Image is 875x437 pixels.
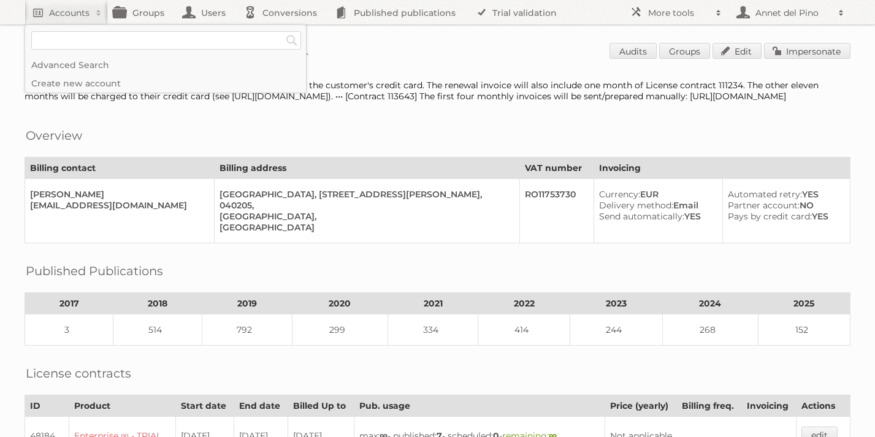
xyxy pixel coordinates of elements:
td: 244 [570,314,662,346]
h2: Published Publications [26,262,163,280]
th: End date [234,395,288,417]
th: Pub. usage [354,395,605,417]
a: Groups [659,43,710,59]
td: 792 [202,314,292,346]
div: YES [599,211,713,222]
span: Automated retry: [728,189,802,200]
th: 2022 [478,293,570,314]
td: 3 [25,314,113,346]
td: 514 [113,314,202,346]
th: 2018 [113,293,202,314]
a: Edit [713,43,762,59]
div: [GEOGRAPHIC_DATA] [220,222,510,233]
div: Data bundle contract 111235 is paid via invoice due to daily limit of the customer's credit card.... [25,80,850,102]
td: 299 [292,314,388,346]
span: Send automatically: [599,211,684,222]
h2: Overview [26,126,82,145]
h2: More tools [648,7,709,19]
th: 2020 [292,293,388,314]
h1: Account 41017: Cheil [GEOGRAPHIC_DATA] SRL [25,43,850,61]
span: Currency: [599,189,640,200]
div: [GEOGRAPHIC_DATA], [220,211,510,222]
td: 268 [662,314,758,346]
h2: Accounts [49,7,90,19]
a: Audits [609,43,657,59]
th: 2024 [662,293,758,314]
th: 2019 [202,293,292,314]
th: VAT number [520,158,594,179]
td: 152 [758,314,850,346]
th: 2025 [758,293,850,314]
div: [GEOGRAPHIC_DATA], [STREET_ADDRESS][PERSON_NAME], [220,189,510,200]
th: Billing contact [25,158,215,179]
div: YES [728,189,840,200]
span: Partner account: [728,200,800,211]
td: RO11753730 [520,179,594,243]
td: 414 [478,314,570,346]
th: Start date [176,395,234,417]
th: ID [25,395,69,417]
span: Delivery method: [599,200,673,211]
th: Billed Up to [288,395,354,417]
th: Billing address [215,158,520,179]
th: 2023 [570,293,662,314]
a: Impersonate [764,43,850,59]
div: EUR [599,189,713,200]
th: 2017 [25,293,113,314]
a: Advanced Search [25,56,306,74]
div: YES [728,211,840,222]
th: Price (yearly) [605,395,677,417]
span: Pays by credit card: [728,211,812,222]
h2: Annet del Pino [752,7,832,19]
th: Billing freq. [676,395,742,417]
th: Actions [797,395,850,417]
div: NO [728,200,840,211]
th: Product [69,395,176,417]
div: Email [599,200,713,211]
th: Invoicing [594,158,850,179]
th: Invoicing [742,395,797,417]
input: Search [283,31,301,50]
a: Create new account [25,74,306,93]
div: 040205, [220,200,510,211]
td: 334 [388,314,478,346]
div: [PERSON_NAME] [30,189,204,200]
th: 2021 [388,293,478,314]
h2: License contracts [26,364,131,382]
div: [EMAIL_ADDRESS][DOMAIN_NAME] [30,200,204,211]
